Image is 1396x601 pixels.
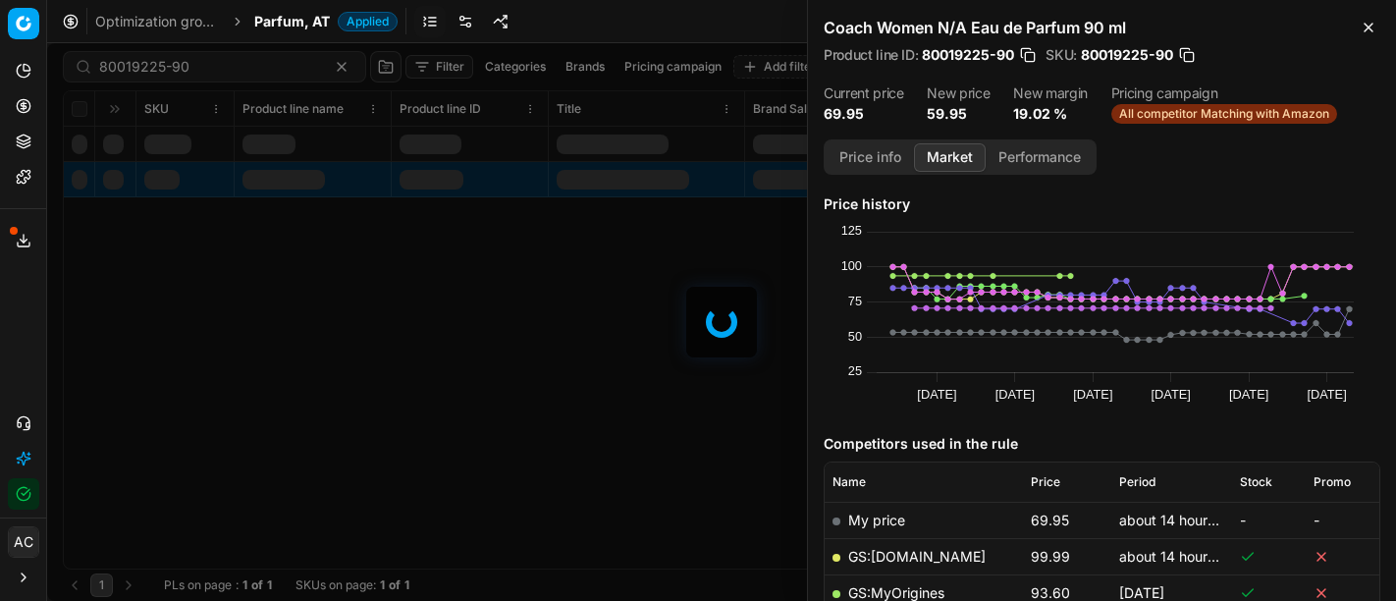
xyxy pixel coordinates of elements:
dt: New price [927,86,990,100]
span: Name [832,474,866,490]
h5: Competitors used in the rule [824,434,1380,454]
span: Product line ID : [824,48,918,62]
text: [DATE] [1073,387,1112,402]
td: - [1232,502,1306,538]
nav: breadcrumb [95,12,398,31]
span: Applied [338,12,398,31]
span: Period [1119,474,1155,490]
span: 80019225-90 [922,45,1014,65]
span: 99.99 [1031,548,1070,565]
td: - [1306,502,1379,538]
span: Parfum, AT [254,12,330,31]
a: GS:[DOMAIN_NAME] [848,548,986,565]
span: Price [1031,474,1060,490]
text: [DATE] [1229,387,1268,402]
text: 50 [848,329,862,344]
span: 80019225-90 [1081,45,1173,65]
text: [DATE] [917,387,956,402]
dt: Pricing campaign [1111,86,1337,100]
text: [DATE] [995,387,1035,402]
a: Optimization groups [95,12,221,31]
span: 69.95 [1031,512,1069,528]
text: 100 [841,258,862,273]
dt: New margin [1013,86,1088,100]
span: All competitor Matching with Amazon [1111,104,1337,124]
h5: Price history [824,194,1380,214]
dt: Current price [824,86,903,100]
text: 25 [848,363,862,378]
button: Price info [827,143,914,172]
span: Promo [1314,474,1351,490]
button: Performance [986,143,1094,172]
text: 75 [848,294,862,308]
text: 125 [841,223,862,238]
span: SKU : [1046,48,1077,62]
span: My price [848,512,905,528]
span: Parfum, ATApplied [254,12,398,31]
dd: 19.02 % [1013,104,1088,124]
span: about 14 hours ago [1119,548,1243,565]
span: [DATE] [1119,584,1164,601]
span: AC [9,527,38,557]
button: Market [914,143,986,172]
button: AC [8,526,39,558]
dd: 69.95 [824,104,903,124]
text: [DATE] [1307,387,1346,402]
span: about 14 hours ago [1119,512,1243,528]
dd: 59.95 [927,104,990,124]
text: [DATE] [1152,387,1191,402]
iframe: Intercom live chat [1315,534,1362,581]
h2: Coach Women N/A Eau de Parfum 90 ml [824,16,1380,39]
span: 93.60 [1031,584,1070,601]
a: GS:MyOrigines [848,584,944,601]
span: Stock [1240,474,1272,490]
